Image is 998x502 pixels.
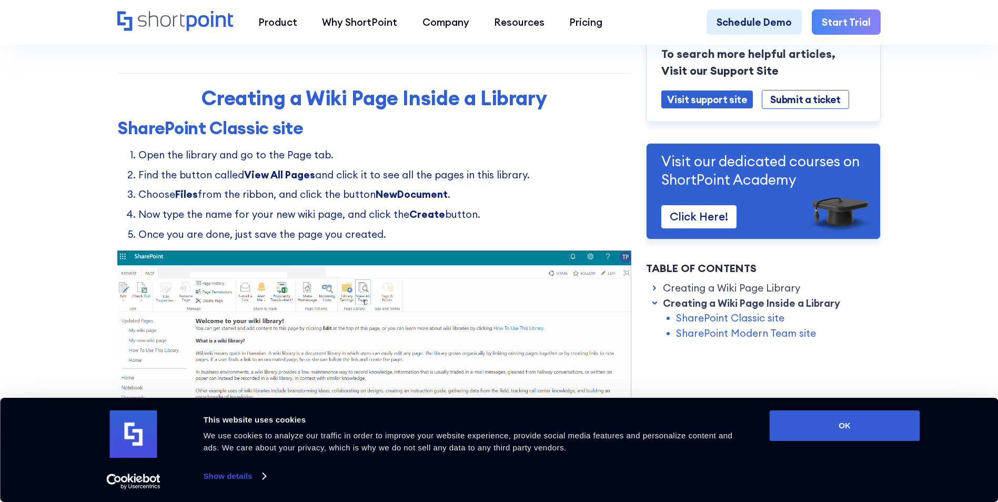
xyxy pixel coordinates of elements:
div: Why ShortPoint [322,15,397,29]
div: Product [258,15,297,29]
a: SharePoint Classic site [676,310,784,325]
p: To search more helpful articles, Visit our Support Site [661,46,865,79]
a: Why ShortPoint [310,9,410,34]
p: Visit our dedicated courses on ShortPoint Academy [661,153,865,189]
h3: SharePoint Classic site [117,118,631,139]
li: Once you are done, just save the page you created. [138,227,631,242]
button: OK [770,410,920,441]
div: Pricing [569,15,602,29]
a: Submit a ticket [762,90,849,109]
span: We use cookies to analyze our traffic in order to improve your website experience, provide social... [204,431,733,452]
li: Open the library and go to the Page tab. [138,147,631,162]
a: Company [410,9,481,34]
h2: Creating a Wiki Page Inside a Library [177,86,571,109]
a: Product [246,9,309,34]
strong: View All Pages [244,168,315,181]
a: Resources [481,9,557,34]
div: Resources [494,15,545,29]
a: Usercentrics Cookiebot - opens in a new window [87,474,179,489]
a: Schedule Demo [707,9,802,34]
strong: Create [409,208,445,220]
a: Show details [204,468,266,484]
a: Creating a Wiki Page Inside a Library [663,296,840,310]
a: Home [117,11,234,33]
li: Now type the name for your new wiki page, and click the button. [138,207,631,222]
div: Company [422,15,469,29]
li: Find the button called and click it to see all the pages in this library. [138,167,631,182]
a: SharePoint Modern Team site [676,326,816,340]
strong: NewDocument [376,188,448,200]
a: Click Here! [661,206,737,228]
a: Start Trial [812,9,881,34]
strong: Files [175,188,198,200]
li: Choose from the ribbon, and click the button . [138,187,631,202]
img: logo [110,410,157,458]
div: Table of Contents [646,260,881,276]
a: Pricing [557,9,615,34]
a: Visit support site [661,91,753,109]
a: Creating a Wiki Page Library [663,280,800,295]
div: This website uses cookies [204,414,746,426]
